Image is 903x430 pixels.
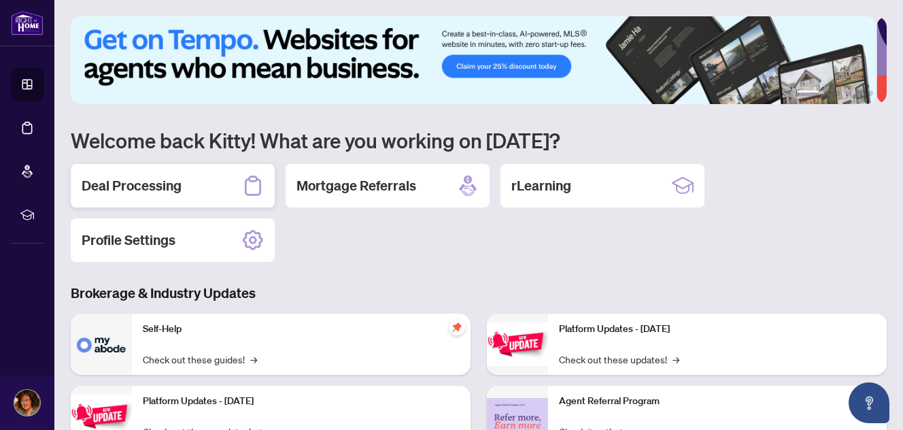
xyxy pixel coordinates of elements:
[71,314,132,375] img: Self-Help
[449,319,465,335] span: pushpin
[797,90,819,96] button: 1
[143,322,460,337] p: Self-Help
[868,90,873,96] button: 6
[82,231,175,250] h2: Profile Settings
[143,394,460,409] p: Platform Updates - [DATE]
[71,284,887,303] h3: Brokerage & Industry Updates
[559,352,679,367] a: Check out these updates!→
[835,90,840,96] button: 3
[11,10,44,35] img: logo
[82,176,182,195] h2: Deal Processing
[511,176,571,195] h2: rLearning
[14,390,40,416] img: Profile Icon
[672,352,679,367] span: →
[487,322,548,365] img: Platform Updates - June 23, 2025
[824,90,830,96] button: 2
[559,394,876,409] p: Agent Referral Program
[250,352,257,367] span: →
[559,322,876,337] p: Platform Updates - [DATE]
[71,16,876,104] img: Slide 0
[849,382,889,423] button: Open asap
[143,352,257,367] a: Check out these guides!→
[71,127,887,153] h1: Welcome back Kitty! What are you working on [DATE]?
[857,90,862,96] button: 5
[846,90,851,96] button: 4
[296,176,416,195] h2: Mortgage Referrals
